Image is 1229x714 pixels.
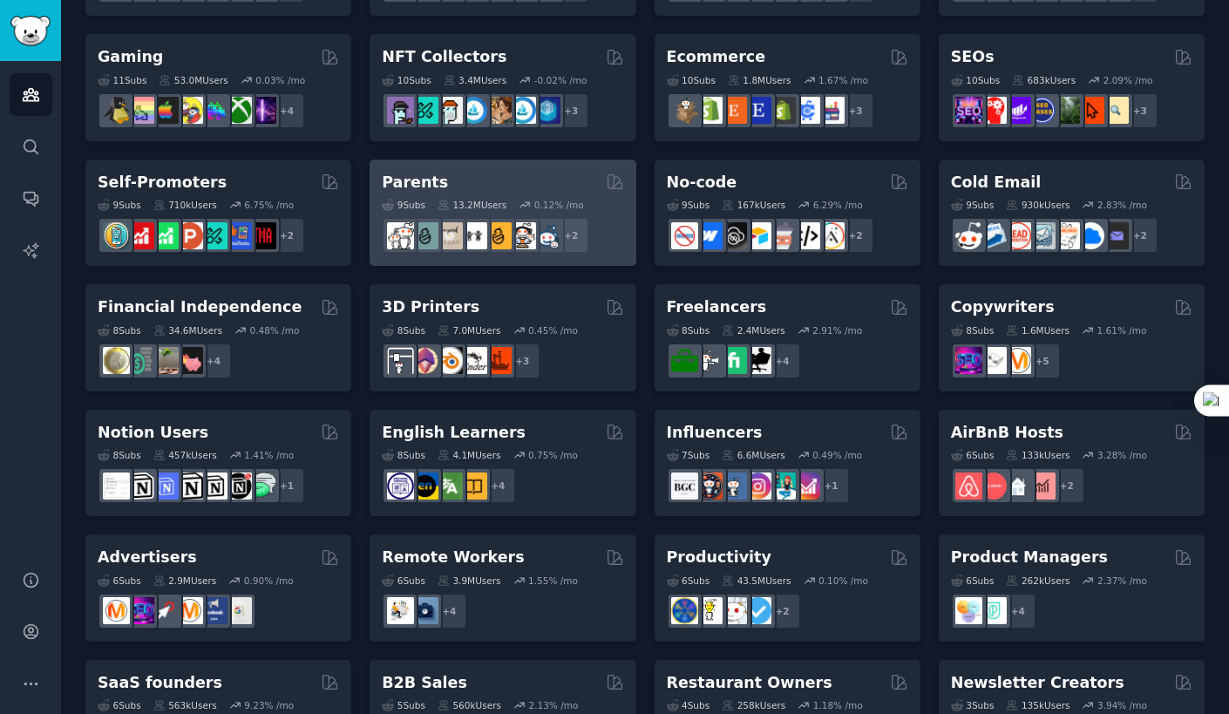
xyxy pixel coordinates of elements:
[438,199,506,211] div: 13.2M Users
[249,97,276,124] img: TwitchStreaming
[667,199,710,211] div: 9 Sub s
[176,473,203,500] img: NotionGeeks
[667,422,763,444] h2: Influencers
[152,222,179,249] img: selfpromotion
[225,222,252,249] img: betatests
[460,222,487,249] img: toddlers
[553,92,589,129] div: + 3
[98,699,141,711] div: 6 Sub s
[387,473,414,500] img: languagelearning
[153,699,217,711] div: 563k Users
[1122,92,1158,129] div: + 3
[534,199,584,211] div: 0.12 % /mo
[98,449,141,461] div: 8 Sub s
[667,324,710,337] div: 8 Sub s
[387,347,414,374] img: 3Dprinting
[1103,74,1153,86] div: 2.09 % /mo
[951,199,995,211] div: 9 Sub s
[1004,473,1031,500] img: rentalproperties
[671,473,698,500] img: BeautyGuruChatter
[479,467,516,504] div: + 4
[764,343,801,379] div: + 4
[1029,473,1056,500] img: AirBnBInvesting
[1024,343,1061,379] div: + 5
[696,473,723,500] img: socialmedia
[509,97,536,124] img: OpenseaMarket
[1053,222,1080,249] img: b2b_sales
[1097,699,1147,711] div: 3.94 % /mo
[268,92,305,129] div: + 4
[1122,217,1158,254] div: + 2
[818,222,845,249] img: Adalo
[1006,699,1069,711] div: 135k Users
[667,699,710,711] div: 4 Sub s
[98,296,302,318] h2: Financial Independence
[127,473,154,500] img: notioncreations
[152,97,179,124] img: macgaming
[244,449,294,461] div: 1.41 % /mo
[955,597,982,624] img: ProductManagement
[103,473,130,500] img: Notiontemplates
[436,347,463,374] img: blender
[528,575,578,587] div: 1.55 % /mo
[667,672,832,694] h2: Restaurant Owners
[249,222,276,249] img: TestMyApp
[769,473,796,500] img: influencermarketing
[438,324,501,337] div: 7.0M Users
[1077,222,1104,249] img: B2BSaaS
[382,324,425,337] div: 8 Sub s
[1004,222,1031,249] img: LeadGeneration
[722,699,785,711] div: 258k Users
[1102,222,1129,249] img: EmailOutreach
[793,97,820,124] img: ecommercemarketing
[696,347,723,374] img: freelance_forhire
[152,597,179,624] img: PPC
[667,547,771,568] h2: Productivity
[485,97,512,124] img: CryptoArt
[818,575,868,587] div: 0.10 % /mo
[411,597,438,624] img: work
[98,324,141,337] div: 8 Sub s
[176,597,203,624] img: advertising
[955,347,982,374] img: SEO
[1004,97,1031,124] img: seogrowth
[813,199,863,211] div: 6.29 % /mo
[528,449,578,461] div: 0.75 % /mo
[153,324,222,337] div: 34.6M Users
[411,347,438,374] img: 3Dmodeling
[1049,467,1085,504] div: + 2
[10,16,51,46] img: GummySearch logo
[431,593,467,629] div: + 4
[98,199,141,211] div: 9 Sub s
[722,324,785,337] div: 2.4M Users
[103,347,130,374] img: UKPersonalFinance
[722,449,785,461] div: 6.6M Users
[553,217,589,254] div: + 2
[411,473,438,500] img: EnglishLearning
[667,172,737,194] h2: No-code
[744,597,771,624] img: getdisciplined
[382,422,526,444] h2: English Learners
[764,593,801,629] div: + 2
[98,422,208,444] h2: Notion Users
[955,473,982,500] img: airbnb_hosts
[485,222,512,249] img: NewParents
[195,343,232,379] div: + 4
[244,699,294,711] div: 9.23 % /mo
[387,222,414,249] img: daddit
[744,97,771,124] img: EtsySellers
[818,97,845,124] img: ecommerce_growth
[460,97,487,124] img: OpenSeaNFT
[813,467,850,504] div: + 1
[504,343,540,379] div: + 3
[667,296,767,318] h2: Freelancers
[436,97,463,124] img: NFTmarket
[951,296,1055,318] h2: Copywriters
[382,449,425,461] div: 8 Sub s
[127,222,154,249] img: youtubepromotion
[980,597,1007,624] img: ProductMgmt
[200,473,227,500] img: AskNotion
[980,347,1007,374] img: KeepWriting
[1000,593,1036,629] div: + 4
[533,222,560,249] img: Parents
